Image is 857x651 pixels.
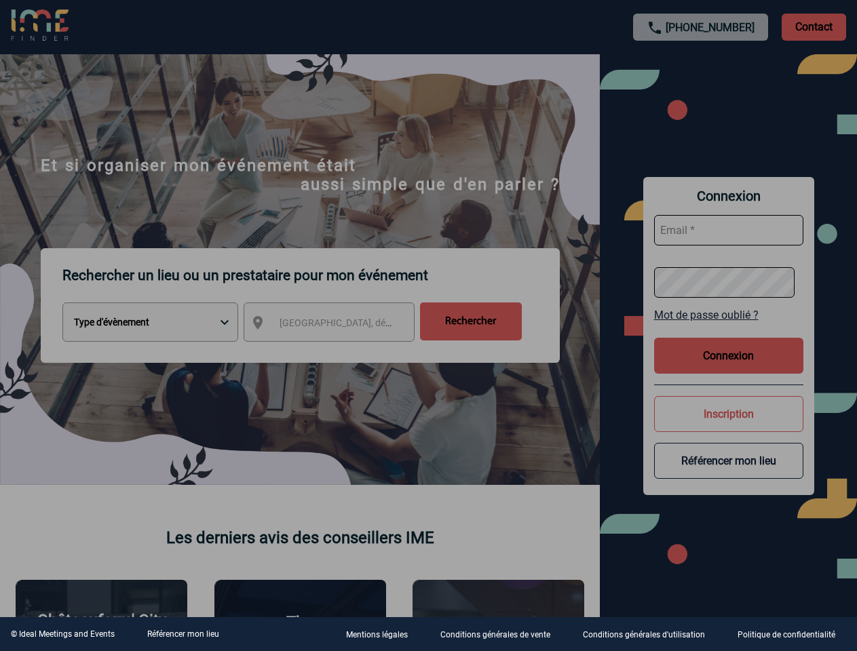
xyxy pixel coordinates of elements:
[440,631,550,640] p: Conditions générales de vente
[335,628,430,641] a: Mentions légales
[11,629,115,639] div: © Ideal Meetings and Events
[430,628,572,641] a: Conditions générales de vente
[727,628,857,641] a: Politique de confidentialité
[572,628,727,641] a: Conditions générales d'utilisation
[738,631,835,640] p: Politique de confidentialité
[583,631,705,640] p: Conditions générales d'utilisation
[147,629,219,639] a: Référencer mon lieu
[346,631,408,640] p: Mentions légales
